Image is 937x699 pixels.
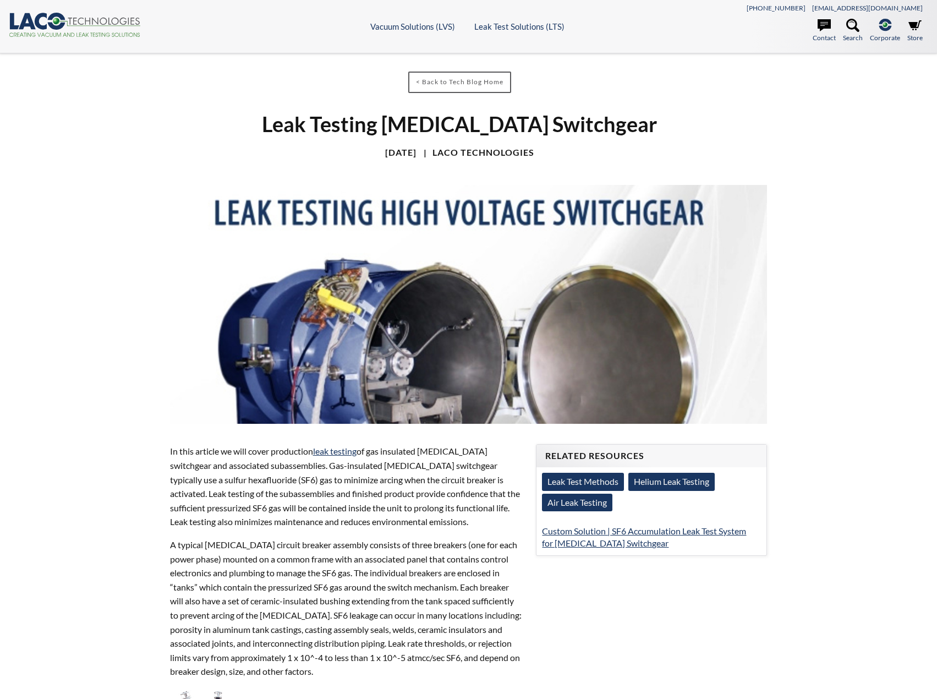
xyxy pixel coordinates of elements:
a: [PHONE_NUMBER] [747,4,806,12]
a: Leak Test Solutions (LTS) [474,21,565,31]
h1: Leak Testing [MEDICAL_DATA] Switchgear [260,111,659,138]
a: Helium Leak Testing [628,473,715,490]
a: Air Leak Testing [542,494,612,511]
a: Contact [813,19,836,43]
a: < Back to Tech Blog Home [408,72,511,93]
a: Custom Solution | SF6 Accumulation Leak Test System for [MEDICAL_DATA] Switchgear [542,526,746,548]
a: Vacuum Solutions (LVS) [370,21,455,31]
a: [EMAIL_ADDRESS][DOMAIN_NAME] [812,4,923,12]
p: In this article we will cover production of gas insulated [MEDICAL_DATA] switchgear and associate... [170,444,523,529]
h4: [DATE] [385,147,417,159]
span: Corporate [870,32,900,43]
a: Store [907,19,923,43]
h4: LACO Technologies [418,147,534,159]
h4: Related Resources [545,450,758,462]
a: Leak Test Methods [542,473,624,490]
p: A typical [MEDICAL_DATA] circuit breaker assembly consists of three breakers (one for each power ... [170,538,523,679]
a: Search [843,19,863,43]
a: leak testing [313,446,357,456]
